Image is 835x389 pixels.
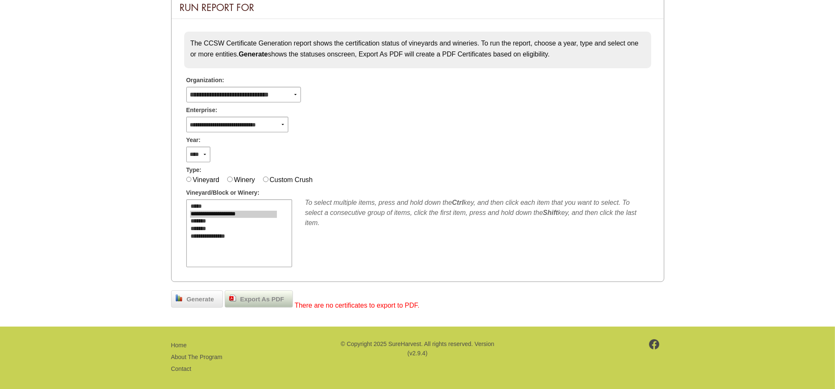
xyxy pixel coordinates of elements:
a: Home [171,342,187,349]
a: Contact [171,365,191,372]
a: Generate [171,290,223,308]
strong: Generate [239,51,268,58]
span: Export As PDF [236,295,288,304]
label: Winery [234,176,255,183]
b: Shift [543,209,558,216]
img: footer-facebook.png [649,339,660,349]
img: doc_pdf.png [229,295,236,301]
img: chart_bar.png [176,295,183,301]
span: Type: [186,166,201,174]
span: Generate [183,295,218,304]
div: To select multiple items, press and hold down the key, and then click each item that you want to ... [305,198,649,228]
span: Organization: [186,76,224,85]
label: Custom Crush [270,176,313,183]
p: The CCSW Certificate Generation report shows the certification status of vineyards and wineries. ... [191,38,645,59]
span: Enterprise: [186,106,217,115]
span: Year: [186,136,201,145]
span: There are no certificates to export to PDF. [295,302,419,309]
label: Vineyard [193,176,219,183]
a: Export As PDF [225,290,293,308]
b: Ctrl [452,199,464,206]
span: Vineyard/Block or Winery: [186,188,260,197]
a: About The Program [171,354,223,360]
p: © Copyright 2025 SureHarvest. All rights reserved. Version (v2.9.4) [339,339,495,358]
